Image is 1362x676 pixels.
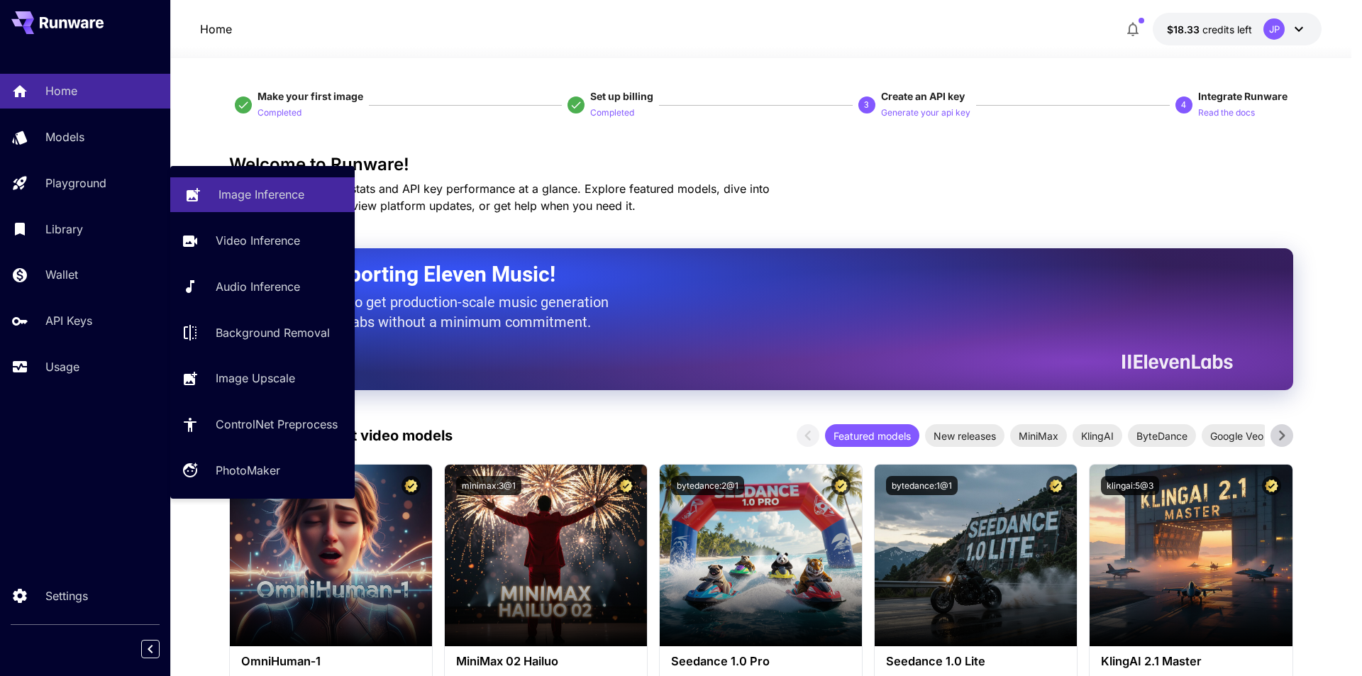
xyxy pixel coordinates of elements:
h3: KlingAI 2.1 Master [1101,655,1280,668]
p: 4 [1181,99,1186,111]
p: Models [45,128,84,145]
a: PhotoMaker [170,453,355,488]
p: Read the docs [1198,106,1255,120]
p: ControlNet Preprocess [216,416,338,433]
img: alt [875,465,1077,646]
div: Collapse sidebar [152,636,170,662]
p: Completed [590,106,634,120]
span: Google Veo [1202,428,1272,443]
button: Certified Model – Vetted for best performance and includes a commercial license. [1262,476,1281,495]
button: Certified Model – Vetted for best performance and includes a commercial license. [831,476,851,495]
button: minimax:3@1 [456,476,521,495]
span: New releases [925,428,1004,443]
span: Create an API key [881,90,965,102]
a: Image Upscale [170,361,355,396]
p: PhotoMaker [216,462,280,479]
nav: breadcrumb [200,21,232,38]
h3: OmniHuman‑1 [241,655,421,668]
span: KlingAI [1073,428,1122,443]
h3: MiniMax 02 Hailuo [456,655,636,668]
img: alt [1090,465,1292,646]
h3: Seedance 1.0 Pro [671,655,851,668]
p: Usage [45,358,79,375]
p: API Keys [45,312,92,329]
p: Playground [45,174,106,192]
a: Background Removal [170,315,355,350]
p: Library [45,221,83,238]
span: MiniMax [1010,428,1067,443]
span: credits left [1202,23,1252,35]
button: Certified Model – Vetted for best performance and includes a commercial license. [616,476,636,495]
span: Set up billing [590,90,653,102]
button: klingai:5@3 [1101,476,1159,495]
p: 3 [864,99,869,111]
h3: Welcome to Runware! [229,155,1293,174]
button: bytedance:1@1 [886,476,958,495]
h3: Seedance 1.0 Lite [886,655,1065,668]
p: The only way to get production-scale music generation from Eleven Labs without a minimum commitment. [265,292,619,332]
button: bytedance:2@1 [671,476,744,495]
img: alt [230,465,432,646]
div: JP [1263,18,1285,40]
p: Video Inference [216,232,300,249]
h2: Now Supporting Eleven Music! [265,261,1222,288]
p: Image Inference [218,186,304,203]
p: Wallet [45,266,78,283]
p: Settings [45,587,88,604]
button: Certified Model – Vetted for best performance and includes a commercial license. [1046,476,1065,495]
p: Home [45,82,77,99]
p: Generate your api key [881,106,970,120]
span: Make your first image [258,90,363,102]
span: Integrate Runware [1198,90,1288,102]
img: alt [660,465,862,646]
p: Background Removal [216,324,330,341]
span: Featured models [825,428,919,443]
img: alt [445,465,647,646]
div: $18.32952 [1167,22,1252,37]
p: Image Upscale [216,370,295,387]
a: ControlNet Preprocess [170,407,355,442]
a: Video Inference [170,223,355,258]
button: $18.32952 [1153,13,1322,45]
span: $18.33 [1167,23,1202,35]
button: Collapse sidebar [141,640,160,658]
span: Check out your usage stats and API key performance at a glance. Explore featured models, dive int... [229,182,770,213]
p: Completed [258,106,301,120]
button: Certified Model – Vetted for best performance and includes a commercial license. [402,476,421,495]
a: Audio Inference [170,270,355,304]
span: ByteDance [1128,428,1196,443]
a: Image Inference [170,177,355,212]
p: Audio Inference [216,278,300,295]
p: Home [200,21,232,38]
